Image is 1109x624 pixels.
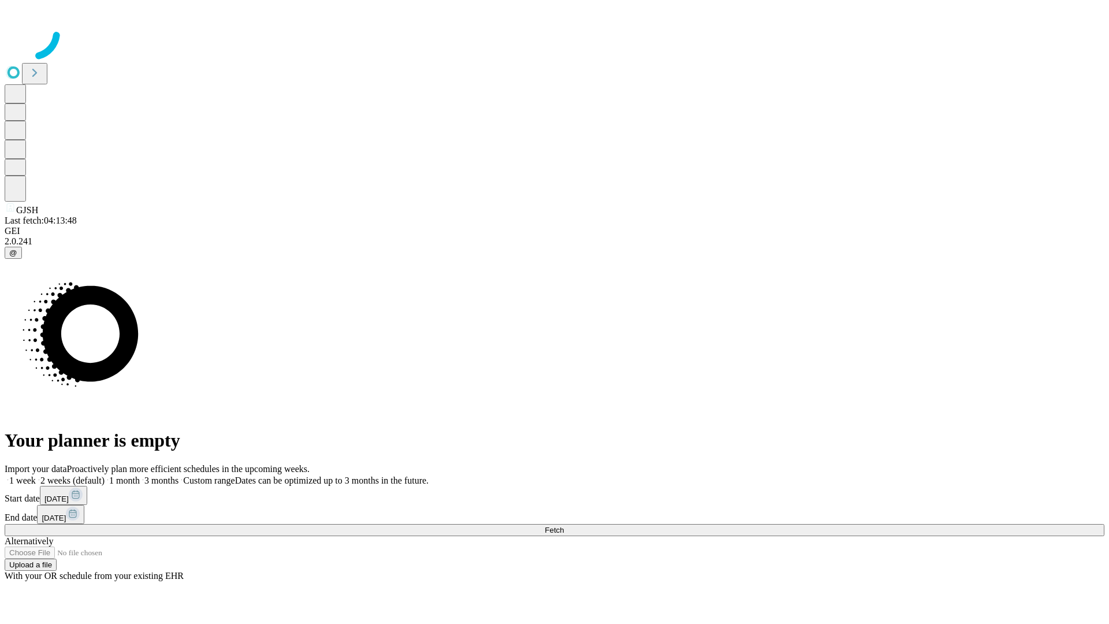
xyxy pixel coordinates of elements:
[9,248,17,257] span: @
[183,476,235,485] span: Custom range
[5,464,67,474] span: Import your data
[5,216,77,225] span: Last fetch: 04:13:48
[40,476,105,485] span: 2 weeks (default)
[5,571,184,581] span: With your OR schedule from your existing EHR
[545,526,564,534] span: Fetch
[5,236,1104,247] div: 2.0.241
[67,464,310,474] span: Proactively plan more efficient schedules in the upcoming weeks.
[42,514,66,522] span: [DATE]
[5,226,1104,236] div: GEI
[5,524,1104,536] button: Fetch
[5,486,1104,505] div: Start date
[5,505,1104,524] div: End date
[235,476,429,485] span: Dates can be optimized up to 3 months in the future.
[5,536,53,546] span: Alternatively
[5,430,1104,451] h1: Your planner is empty
[5,559,57,571] button: Upload a file
[144,476,178,485] span: 3 months
[44,495,69,503] span: [DATE]
[109,476,140,485] span: 1 month
[5,247,22,259] button: @
[40,486,87,505] button: [DATE]
[16,205,38,215] span: GJSH
[9,476,36,485] span: 1 week
[37,505,84,524] button: [DATE]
